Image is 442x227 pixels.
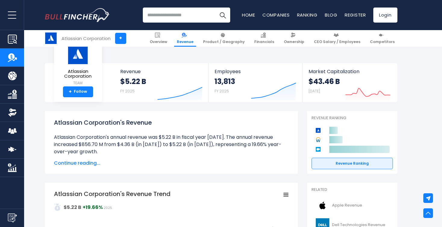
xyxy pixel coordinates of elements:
[215,89,229,94] small: FY 2025
[54,204,61,211] img: addasd
[254,39,274,44] span: Financials
[59,80,97,86] small: TEAM
[147,30,170,47] a: Overview
[373,8,397,23] a: Login
[67,44,89,64] img: TEAM logo
[104,206,112,210] span: 2025
[115,33,126,44] a: +
[303,63,397,102] a: Market Capitalization $43.46 B [DATE]
[314,39,360,44] span: CEO Salary / Employees
[315,199,330,212] img: AAPL logo
[309,77,340,86] strong: $43.46 B
[8,108,17,117] img: Ownership
[325,12,337,18] a: Blog
[315,146,322,153] img: Salesforce competitors logo
[309,89,320,94] small: [DATE]
[59,69,97,79] span: Atlassian Corporation
[64,204,81,211] strong: $5.22 B
[61,35,111,42] div: Atlassian Corporation
[208,63,302,102] a: Employees 13,813 FY 2025
[58,44,98,86] a: Atlassian Corporation TEAM
[69,89,72,95] strong: +
[54,134,289,155] li: Atlassian Corporation's annual revenue was $5.22 B in fiscal year [DATE]. The annual revenue incr...
[120,77,146,86] strong: $5.22 B
[312,187,393,192] p: Related
[203,39,245,44] span: Product / Geography
[281,30,307,47] a: Ownership
[45,33,57,44] img: TEAM logo
[215,8,230,23] button: Search
[312,116,393,121] p: Revenue Ranking
[367,30,397,47] a: Competitors
[370,39,395,44] span: Competitors
[345,12,366,18] a: Register
[200,30,247,47] a: Product / Geography
[45,8,110,22] img: Bullfincher logo
[54,190,171,198] tspan: Atlassian Corporation's Revenue Trend
[252,30,277,47] a: Financials
[297,12,318,18] a: Ranking
[312,158,393,169] a: Revenue Ranking
[150,39,167,44] span: Overview
[215,69,296,74] span: Employees
[215,77,235,86] strong: 13,813
[45,8,110,22] a: Go to homepage
[54,118,289,127] h1: Atlassian Corporation's Revenue
[177,39,193,44] span: Revenue
[242,12,255,18] a: Home
[114,63,208,102] a: Revenue $5.22 B FY 2025
[315,127,322,134] img: Atlassian Corporation competitors logo
[174,30,196,47] a: Revenue
[54,160,289,167] span: Continue reading...
[63,86,93,97] a: +Follow
[315,136,322,143] img: Workday competitors logo
[120,69,202,74] span: Revenue
[312,197,393,214] a: Apple Revenue
[83,204,103,211] strong: +19.66%
[311,30,363,47] a: CEO Salary / Employees
[284,39,304,44] span: Ownership
[120,89,135,94] small: FY 2025
[262,12,290,18] a: Companies
[309,69,390,74] span: Market Capitalization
